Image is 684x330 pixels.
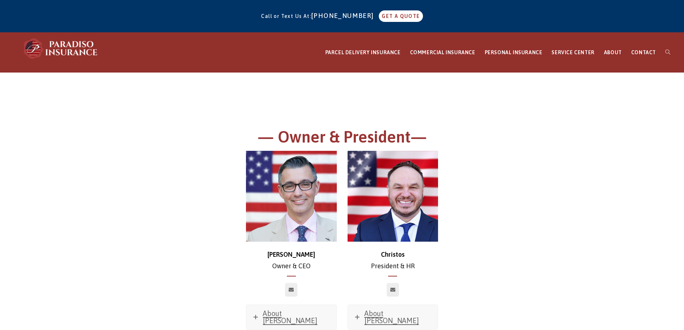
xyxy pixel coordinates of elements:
img: Paradiso Insurance [22,38,101,59]
a: SERVICE CENTER [547,33,599,73]
a: About [PERSON_NAME] [246,305,336,329]
p: President & HR [348,249,438,272]
a: GET A QUOTE [379,10,423,22]
a: [PHONE_NUMBER] [311,12,377,19]
span: COMMERCIAL INSURANCE [410,50,475,55]
strong: Christos [381,251,405,258]
a: CONTACT [627,33,661,73]
img: Christos_500x500 [348,151,438,242]
span: About [PERSON_NAME] [263,309,317,325]
a: ABOUT [599,33,627,73]
span: ABOUT [604,50,622,55]
h1: — Owner & President— [145,126,540,151]
span: PERSONAL INSURANCE [485,50,543,55]
span: PARCEL DELIVERY INSURANCE [325,50,401,55]
span: About [PERSON_NAME] [364,309,419,325]
span: Call or Text Us At: [261,13,311,19]
a: PARCEL DELIVERY INSURANCE [321,33,405,73]
a: About [PERSON_NAME] [348,305,438,329]
span: SERVICE CENTER [552,50,594,55]
a: PERSONAL INSURANCE [480,33,547,73]
p: Owner & CEO [246,249,337,272]
strong: [PERSON_NAME] [267,251,315,258]
a: COMMERCIAL INSURANCE [405,33,480,73]
img: chris-500x500 (1) [246,151,337,242]
span: CONTACT [631,50,656,55]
